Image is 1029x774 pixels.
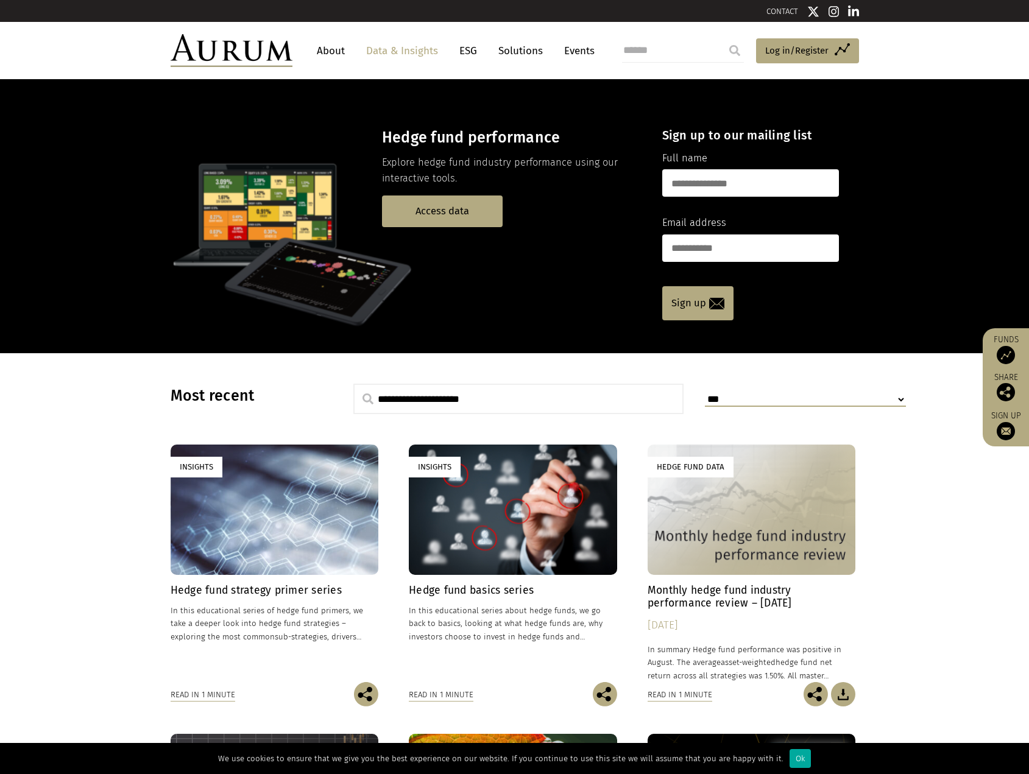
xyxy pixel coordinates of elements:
p: In this educational series about hedge funds, we go back to basics, looking at what hedge funds a... [409,604,617,642]
img: Share this post [997,383,1015,401]
div: Read in 1 minute [648,688,712,702]
a: ESG [453,40,483,62]
img: Twitter icon [807,5,819,18]
p: Explore hedge fund industry performance using our interactive tools. [382,155,641,187]
div: Insights [171,457,222,477]
a: CONTACT [766,7,798,16]
div: [DATE] [648,617,856,634]
div: Read in 1 minute [409,688,473,702]
p: In this educational series of hedge fund primers, we take a deeper look into hedge fund strategie... [171,604,379,642]
div: Ok [790,749,811,768]
span: Log in/Register [765,43,829,58]
input: Submit [723,38,747,63]
img: Instagram icon [829,5,840,18]
img: Linkedin icon [848,5,859,18]
h4: Monthly hedge fund industry performance review – [DATE] [648,584,856,610]
h3: Most recent [171,387,323,405]
img: Sign up to our newsletter [997,422,1015,440]
img: Share this post [354,682,378,706]
img: Download Article [831,682,855,706]
h4: Sign up to our mailing list [662,128,839,142]
img: email-icon [709,298,724,309]
h4: Hedge fund strategy primer series [171,584,379,597]
div: Share [989,373,1023,401]
a: About [311,40,351,62]
img: search.svg [362,393,373,404]
p: In summary Hedge fund performance was positive in August. The average hedge fund net return acros... [648,643,856,681]
label: Full name [662,150,707,166]
a: Log in/Register [756,38,859,64]
img: Share this post [593,682,617,706]
a: Funds [989,334,1023,364]
a: Insights Hedge fund basics series In this educational series about hedge funds, we go back to bas... [409,445,617,681]
h3: Hedge fund performance [382,128,641,147]
a: Insights Hedge fund strategy primer series In this educational series of hedge fund primers, we t... [171,445,379,681]
a: Hedge Fund Data Monthly hedge fund industry performance review – [DATE] [DATE] In summary Hedge f... [648,445,856,681]
a: Solutions [492,40,549,62]
div: Insights [409,457,461,477]
div: Hedge Fund Data [648,457,734,477]
span: asset-weighted [721,658,776,667]
a: Data & Insights [360,40,444,62]
a: Sign up [662,286,734,320]
h4: Hedge fund basics series [409,584,617,597]
img: Aurum [171,34,292,67]
div: Read in 1 minute [171,688,235,702]
a: Sign up [989,410,1023,440]
img: Share this post [804,682,828,706]
a: Access data [382,195,503,227]
a: Events [558,40,595,62]
img: Access Funds [997,346,1015,364]
span: sub-strategies [275,632,327,641]
label: Email address [662,215,726,231]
